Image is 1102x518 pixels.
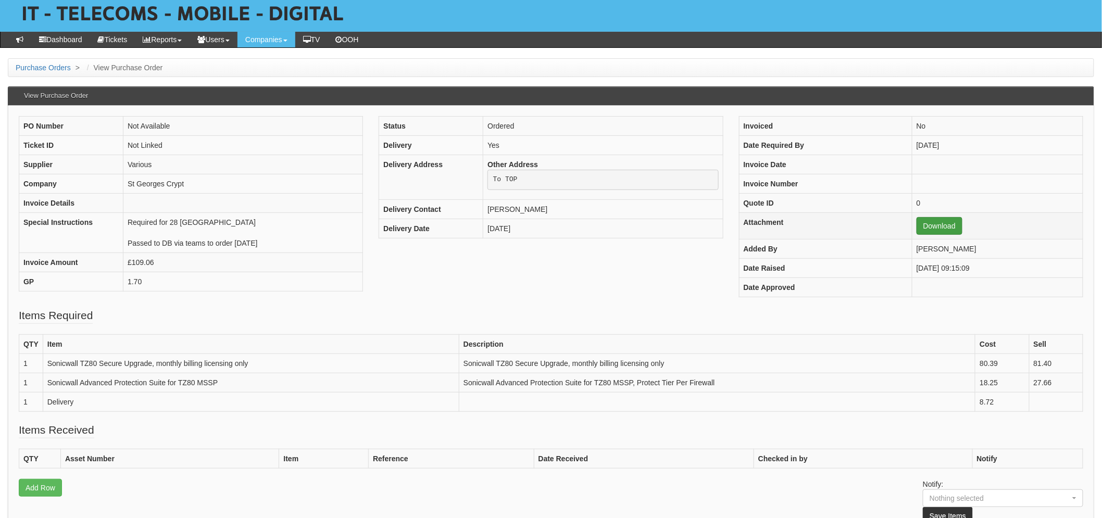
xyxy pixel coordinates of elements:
[123,212,363,252] td: Required for 28 [GEOGRAPHIC_DATA] Passed to DB via teams to order [DATE]
[19,334,43,353] th: QTY
[19,422,94,438] legend: Items Received
[930,493,1057,503] div: Nothing selected
[917,217,962,235] a: Download
[483,200,723,219] td: [PERSON_NAME]
[16,64,71,72] a: Purchase Orders
[19,479,62,497] a: Add Row
[459,334,975,353] th: Description
[19,193,123,212] th: Invoice Details
[739,277,912,297] th: Date Approved
[487,170,718,191] pre: To TOP
[975,353,1029,373] td: 80.39
[487,160,538,169] b: Other Address
[19,212,123,252] th: Special Instructions
[972,449,1083,468] th: Notify
[123,174,363,193] td: St Georges Crypt
[43,353,459,373] td: Sonicwall TZ80 Secure Upgrade, monthly billing licensing only
[739,135,912,155] th: Date Required By
[19,116,123,135] th: PO Number
[1029,334,1083,353] th: Sell
[1029,353,1083,373] td: 81.40
[135,32,190,47] a: Reports
[84,62,163,73] li: View Purchase Order
[912,116,1083,135] td: No
[923,489,1083,507] button: Nothing selected
[459,353,975,373] td: Sonicwall TZ80 Secure Upgrade, monthly billing licensing only
[379,219,483,238] th: Delivery Date
[975,392,1029,411] td: 8.72
[754,449,972,468] th: Checked in by
[739,174,912,193] th: Invoice Number
[123,272,363,291] td: 1.70
[912,258,1083,277] td: [DATE] 09:15:09
[123,135,363,155] td: Not Linked
[61,449,279,468] th: Asset Number
[19,135,123,155] th: Ticket ID
[123,252,363,272] td: £109.06
[912,135,1083,155] td: [DATE]
[739,212,912,239] th: Attachment
[279,449,369,468] th: Item
[739,116,912,135] th: Invoiced
[190,32,237,47] a: Users
[19,272,123,291] th: GP
[369,449,534,468] th: Reference
[237,32,295,47] a: Companies
[19,252,123,272] th: Invoice Amount
[739,155,912,174] th: Invoice Date
[19,308,93,324] legend: Items Required
[19,155,123,174] th: Supplier
[328,32,367,47] a: OOH
[739,258,912,277] th: Date Raised
[912,193,1083,212] td: 0
[1029,373,1083,392] td: 27.66
[43,334,459,353] th: Item
[379,116,483,135] th: Status
[19,392,43,411] td: 1
[19,174,123,193] th: Company
[123,155,363,174] td: Various
[912,239,1083,258] td: [PERSON_NAME]
[739,239,912,258] th: Added By
[295,32,328,47] a: TV
[483,219,723,238] td: [DATE]
[534,449,754,468] th: Date Received
[19,373,43,392] td: 1
[739,193,912,212] th: Quote ID
[123,116,363,135] td: Not Available
[19,449,61,468] th: QTY
[975,334,1029,353] th: Cost
[379,200,483,219] th: Delivery Contact
[975,373,1029,392] td: 18.25
[379,135,483,155] th: Delivery
[483,135,723,155] td: Yes
[459,373,975,392] td: Sonicwall Advanced Protection Suite for TZ80 MSSP, Protect Tier Per Firewall
[483,116,723,135] td: Ordered
[43,392,459,411] td: Delivery
[19,87,93,105] h3: View Purchase Order
[73,64,82,72] span: >
[379,155,483,200] th: Delivery Address
[43,373,459,392] td: Sonicwall Advanced Protection Suite for TZ80 MSSP
[90,32,135,47] a: Tickets
[31,32,90,47] a: Dashboard
[19,353,43,373] td: 1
